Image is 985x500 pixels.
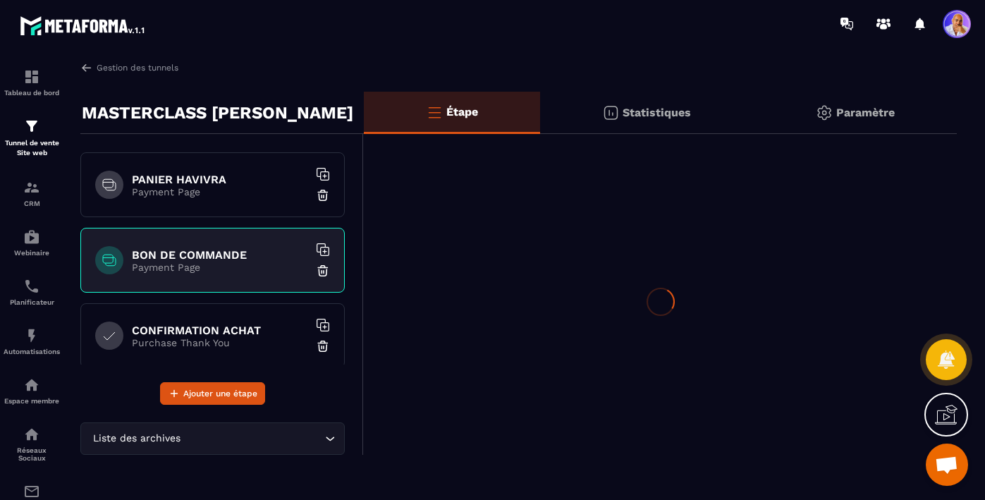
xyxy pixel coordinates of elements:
[4,138,60,158] p: Tunnel de vente Site web
[316,339,330,353] img: trash
[23,483,40,500] img: email
[4,348,60,355] p: Automatisations
[4,415,60,472] a: social-networksocial-networkRéseaux Sociaux
[20,13,147,38] img: logo
[132,262,308,273] p: Payment Page
[23,426,40,443] img: social-network
[90,431,183,446] span: Liste des archives
[132,324,308,337] h6: CONFIRMATION ACHAT
[4,218,60,267] a: automationsautomationsWebinaire
[132,337,308,348] p: Purchase Thank You
[23,68,40,85] img: formation
[926,444,968,486] div: Ouvrir le chat
[316,264,330,278] img: trash
[23,278,40,295] img: scheduler
[4,89,60,97] p: Tableau de bord
[4,200,60,207] p: CRM
[4,397,60,405] p: Espace membre
[23,118,40,135] img: formation
[426,104,443,121] img: bars-o.4a397970.svg
[4,366,60,415] a: automationsautomationsEspace membre
[602,104,619,121] img: stats.20deebd0.svg
[183,386,257,401] span: Ajouter une étape
[4,446,60,462] p: Réseaux Sociaux
[132,186,308,197] p: Payment Page
[132,248,308,262] h6: BON DE COMMANDE
[23,179,40,196] img: formation
[160,382,265,405] button: Ajouter une étape
[80,61,93,74] img: arrow
[23,377,40,394] img: automations
[4,298,60,306] p: Planificateur
[80,61,178,74] a: Gestion des tunnels
[82,99,353,127] p: MASTERCLASS [PERSON_NAME]
[4,58,60,107] a: formationformationTableau de bord
[23,327,40,344] img: automations
[4,317,60,366] a: automationsautomationsAutomatisations
[80,422,345,455] div: Search for option
[4,169,60,218] a: formationformationCRM
[446,105,478,118] p: Étape
[4,107,60,169] a: formationformationTunnel de vente Site web
[4,249,60,257] p: Webinaire
[4,267,60,317] a: schedulerschedulerPlanificateur
[836,106,895,119] p: Paramètre
[23,228,40,245] img: automations
[623,106,691,119] p: Statistiques
[183,431,322,446] input: Search for option
[132,173,308,186] h6: PANIER HAVIVRA
[816,104,833,121] img: setting-gr.5f69749f.svg
[316,188,330,202] img: trash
